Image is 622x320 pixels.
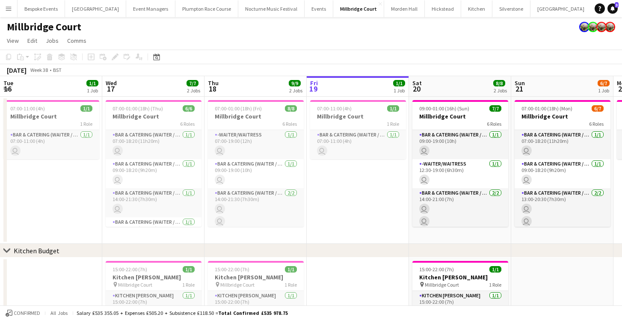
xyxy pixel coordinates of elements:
span: 6 Roles [282,121,297,127]
span: 09:00-01:00 (16h) (Sun) [419,105,469,112]
app-card-role: Bar & Catering (Waiter / waitress)1/109:00-18:20 (9h20m) [106,159,201,188]
span: Thu [208,79,219,87]
span: 6/7 [598,80,610,86]
button: Silverstone [492,0,530,17]
app-card-role: Bar & Catering (Waiter / waitress)1/107:00-18:20 (11h20m) [515,130,610,159]
span: 1 Role [489,281,501,288]
h3: Millbridge Court [106,113,201,120]
app-job-card: 07:00-01:00 (18h) (Mon)6/7Millbridge Court6 RolesBar & Catering (Waiter / waitress)1/107:00-18:20... [515,100,610,227]
span: 6 Roles [589,121,604,127]
h3: Millbridge Court [412,113,508,120]
app-card-role: Bar & Catering (Waiter / waitress)2/214:00-21:00 (7h) [412,188,508,230]
span: 15:00-22:00 (7h) [215,266,249,273]
span: View [7,37,19,44]
app-user-avatar: Staffing Manager [579,22,589,32]
span: 1/1 [285,266,297,273]
span: Millbridge Court [425,281,459,288]
button: Millbridge Court [333,0,384,17]
span: 07:00-01:00 (18h) (Thu) [113,105,163,112]
h3: Kitchen [PERSON_NAME] [412,273,508,281]
app-card-role: Bar & Catering (Waiter / waitress)2/213:00-20:30 (7h30m) [515,188,610,230]
app-card-role: Bar & Catering (Waiter / waitress)1/107:00-18:20 (11h20m) [106,130,201,159]
span: 20 [411,84,422,94]
span: Edit [27,37,37,44]
button: Events [305,0,333,17]
button: Hickstead [425,0,461,17]
span: 1 Role [80,121,92,127]
app-card-role: Bar & Catering (Waiter / waitress)1/109:00-19:00 (10h) [412,130,508,159]
span: 15:00-22:00 (7h) [419,266,454,273]
h3: Millbridge Court [310,113,406,120]
span: 18 [207,84,219,94]
h3: Millbridge Court [208,113,304,120]
app-card-role: Kitchen [PERSON_NAME]1/115:00-22:00 (7h) [106,291,201,320]
span: Millbridge Court [118,281,152,288]
app-card-role: Bar & Catering (Waiter / waitress)1/109:00-18:20 (9h20m) [515,159,610,188]
span: 1/1 [393,80,405,86]
button: Confirmed [4,308,41,318]
button: [GEOGRAPHIC_DATA] [65,0,126,17]
span: 07:00-11:00 (4h) [317,105,352,112]
span: 6/6 [183,105,195,112]
span: Sun [515,79,525,87]
span: 7/7 [489,105,501,112]
app-card-role: Bar & Catering (Waiter / waitress)1/109:00-19:00 (10h) [208,159,304,188]
div: BST [53,67,62,73]
h3: Millbridge Court [515,113,610,120]
span: 7/7 [187,80,198,86]
div: 15:00-22:00 (7h)1/1Kitchen [PERSON_NAME] Millbridge Court1 RoleKitchen [PERSON_NAME]1/115:00-22:0... [208,261,304,320]
span: Sat [412,79,422,87]
h3: Kitchen [PERSON_NAME] [106,273,201,281]
div: Kitchen Budget [14,246,59,255]
a: Jobs [42,35,62,46]
span: Fri [310,79,318,87]
span: 16 [2,84,13,94]
span: 17 [104,84,117,94]
app-job-card: 15:00-22:00 (7h)1/1Kitchen [PERSON_NAME] Millbridge Court1 RoleKitchen [PERSON_NAME]1/115:00-22:0... [106,261,201,320]
div: Salary £535 355.05 + Expenses £505.20 + Subsistence £118.50 = [77,310,288,316]
app-card-role: -Waiter/Waitress1/112:30-19:00 (6h30m) [412,159,508,188]
span: 3 [615,2,619,8]
span: 1 Role [387,121,399,127]
span: 07:00-01:00 (18h) (Fri) [215,105,262,112]
div: 1 Job [87,87,98,94]
span: Millbridge Court [220,281,255,288]
button: Event Managers [126,0,175,17]
app-user-avatar: Staffing Manager [588,22,598,32]
a: Edit [24,35,41,46]
span: 9/9 [289,80,301,86]
div: 07:00-11:00 (4h)1/1Millbridge Court1 RoleBar & Catering (Waiter / waitress)1/107:00-11:00 (4h) [3,100,99,159]
div: 2 Jobs [494,87,507,94]
div: [DATE] [7,66,27,74]
button: Plumpton Race Course [175,0,238,17]
span: Comms [67,37,86,44]
app-card-role: Kitchen [PERSON_NAME]1/115:00-22:00 (7h) [412,291,508,320]
span: 6/7 [592,105,604,112]
button: Morden Hall [384,0,425,17]
app-job-card: 07:00-11:00 (4h)1/1Millbridge Court1 RoleBar & Catering (Waiter / waitress)1/107:00-11:00 (4h) [310,100,406,159]
app-job-card: 09:00-01:00 (16h) (Sun)7/7Millbridge Court6 RolesBar & Catering (Waiter / waitress)1/109:00-19:00... [412,100,508,227]
app-job-card: 07:00-01:00 (18h) (Thu)6/6Millbridge Court6 RolesBar & Catering (Waiter / waitress)1/107:00-18:20... [106,100,201,227]
a: Comms [64,35,90,46]
span: 1/1 [387,105,399,112]
app-card-role: Bar & Catering (Waiter / waitress)2/214:00-21:30 (7h30m) [208,188,304,230]
h1: Millbridge Court [7,21,81,33]
span: Tue [3,79,13,87]
span: 1/1 [86,80,98,86]
span: 8/8 [285,105,297,112]
app-card-role: -Waiter/Waitress1/107:00-19:00 (12h) [208,130,304,159]
span: 1/1 [489,266,501,273]
span: 1 Role [284,281,297,288]
span: 1/1 [80,105,92,112]
span: 6 Roles [487,121,501,127]
span: 15:00-22:00 (7h) [113,266,147,273]
app-user-avatar: Staffing Manager [596,22,607,32]
span: 07:00-01:00 (18h) (Mon) [521,105,572,112]
span: Week 38 [28,67,50,73]
div: 1 Job [598,87,609,94]
span: 8/8 [493,80,505,86]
